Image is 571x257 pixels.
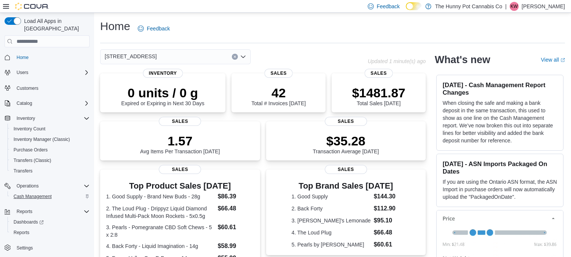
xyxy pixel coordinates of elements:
dt: 4. The Loud Plug [291,229,370,236]
dt: 3. [PERSON_NAME]'s Lemonade [291,217,370,224]
p: When closing the safe and making a bank deposit in the same transaction, this used to show as one... [443,99,557,144]
button: Cash Management [8,191,93,202]
span: Sales [365,69,393,78]
dd: $66.48 [374,228,400,237]
p: Updated 1 minute(s) ago [368,58,426,64]
button: Inventory Manager (Classic) [8,134,93,145]
span: [STREET_ADDRESS] [105,52,157,61]
span: Transfers (Classic) [11,156,90,165]
span: Purchase Orders [14,147,48,153]
button: Reports [2,206,93,217]
a: Transfers [11,166,35,175]
span: Sales [265,69,293,78]
span: Purchase Orders [11,145,90,154]
span: Catalog [17,100,32,106]
svg: External link [560,58,565,62]
span: Home [17,54,29,60]
button: Reports [14,207,35,216]
span: Customers [17,85,38,91]
p: $35.28 [313,133,379,148]
a: Reports [11,228,32,237]
button: Transfers [8,166,93,176]
span: Users [14,68,90,77]
span: Sales [159,117,201,126]
button: Customers [2,82,93,93]
span: KW [510,2,518,11]
p: 0 units / 0 g [121,85,204,100]
button: Users [2,67,93,78]
span: Transfers (Classic) [14,157,51,163]
span: Dashboards [14,219,44,225]
div: Kayla Weaver [510,2,519,11]
button: Inventory [14,114,38,123]
span: Users [17,70,28,76]
dt: 2. Back Forty [291,205,370,212]
span: Reports [17,209,32,215]
p: If you are using the Ontario ASN format, the ASN Import in purchase orders will now automatically... [443,178,557,201]
span: Reports [14,230,29,236]
span: Feedback [147,25,170,32]
p: $1481.87 [352,85,405,100]
span: Cash Management [11,192,90,201]
h1: Home [100,19,130,34]
dd: $86.39 [218,192,254,201]
a: Dashboards [8,217,93,227]
div: Total # Invoices [DATE] [251,85,306,106]
span: Inventory [17,115,35,121]
a: Transfers (Classic) [11,156,54,165]
span: Operations [17,183,39,189]
dt: 4. Back Forty - Liquid Imagination - 14g [106,242,215,250]
p: [PERSON_NAME] [522,2,565,11]
span: Inventory Count [14,126,46,132]
p: 1.57 [140,133,220,148]
dd: $66.48 [218,204,254,213]
h3: [DATE] - Cash Management Report Changes [443,81,557,96]
button: Inventory Count [8,124,93,134]
button: Inventory [2,113,93,124]
button: Transfers (Classic) [8,155,93,166]
button: Users [14,68,31,77]
dd: $95.10 [374,216,400,225]
dd: $144.30 [374,192,400,201]
a: Inventory Count [11,124,49,133]
button: Purchase Orders [8,145,93,155]
input: Dark Mode [406,2,422,10]
dd: $60.61 [218,223,254,232]
dt: 1. Good Supply - Brand New Buds - 28g [106,193,215,200]
span: Customers [14,83,90,92]
span: Cash Management [14,194,52,200]
span: Home [14,53,90,62]
span: Dashboards [11,218,90,227]
span: Sales [325,117,367,126]
span: Settings [17,245,33,251]
div: Total Sales [DATE] [352,85,405,106]
img: Cova [15,3,49,10]
div: Avg Items Per Transaction [DATE] [140,133,220,154]
span: Reports [14,207,90,216]
h3: [DATE] - ASN Imports Packaged On Dates [443,160,557,175]
a: Customers [14,84,41,93]
dd: $60.61 [374,240,400,249]
span: Sales [325,165,367,174]
h2: What's new [435,54,490,66]
h3: Top Brand Sales [DATE] [291,181,400,190]
dt: 5. Pearls by [PERSON_NAME] [291,241,370,248]
span: Reports [11,228,90,237]
a: Feedback [135,21,173,36]
a: Inventory Manager (Classic) [11,135,73,144]
div: Expired or Expiring in Next 30 Days [121,85,204,106]
span: Transfers [11,166,90,175]
button: Catalog [2,98,93,109]
button: Home [2,52,93,63]
dd: $58.99 [218,242,254,251]
button: Operations [2,181,93,191]
p: The Hunny Pot Cannabis Co [435,2,502,11]
a: Purchase Orders [11,145,51,154]
span: Inventory Count [11,124,90,133]
h3: Top Product Sales [DATE] [106,181,254,190]
button: Catalog [14,99,35,108]
a: Cash Management [11,192,55,201]
button: Settings [2,242,93,253]
div: Transaction Average [DATE] [313,133,379,154]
